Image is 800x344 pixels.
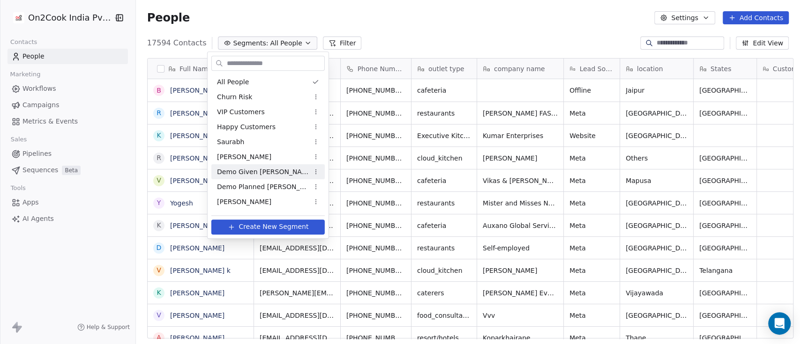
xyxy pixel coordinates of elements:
[217,122,276,132] span: Happy Customers
[211,220,325,234] button: Create New Segment
[217,92,252,102] span: Churn Risk
[217,182,309,192] span: Demo Planned [PERSON_NAME]
[217,167,309,177] span: Demo Given [PERSON_NAME]
[217,152,271,162] span: [PERSON_NAME]
[217,197,271,207] span: [PERSON_NAME]
[217,77,249,87] span: All People
[217,137,244,147] span: Saurabh
[239,222,308,232] span: Create New Segment
[217,107,265,117] span: VIP Customers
